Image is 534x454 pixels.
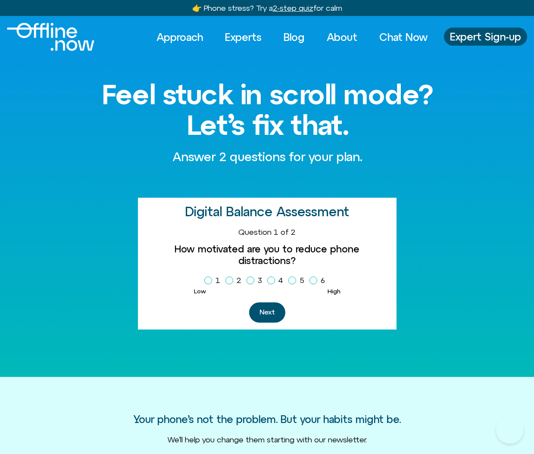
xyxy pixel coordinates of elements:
div: Question 1 of 2 [145,227,390,237]
a: About [319,28,365,47]
span: High [328,288,340,295]
a: Chat Now [372,28,435,47]
span: We’ll help you change them starting with our newsletter. [167,435,367,444]
h1: Feel stuck in scroll mode? Let’s fix that. [83,79,452,140]
span: Low [194,288,206,295]
a: Blog [276,28,312,47]
a: 👉 Phone stress? Try a2-step quizfor calm [192,3,342,12]
a: Experts [217,28,269,47]
div: Logo [7,23,79,51]
u: 2-step quiz [273,3,313,12]
label: 5 [288,273,308,288]
img: Offline.Now logo in white. Text of the words offline.now with a line going through the "O" [7,23,94,51]
a: Expert Sign-up [444,28,527,46]
nav: Menu [149,28,435,47]
label: 3 [247,273,265,288]
label: 4 [267,273,287,288]
label: 2 [225,273,245,288]
label: 6 [309,273,328,288]
h2: Digital Balance Assessment [185,205,349,219]
a: Approach [149,28,211,47]
span: Expert Sign-up [450,31,521,42]
label: 1 [204,273,224,288]
h3: Your phone’s not the problem. But your habits might be. [134,414,401,425]
label: How motivated are you to reduce phone distractions? [145,243,390,266]
form: Homepage Sign Up [145,227,390,323]
button: Next [249,302,285,323]
p: Answer 2 questions for your plan. [172,149,362,165]
iframe: Botpress [496,416,524,444]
